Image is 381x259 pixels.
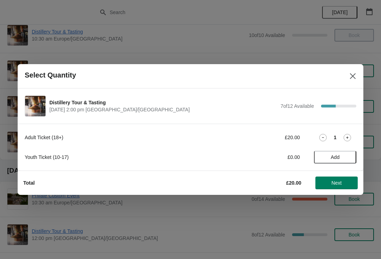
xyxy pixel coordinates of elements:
img: Distillery Tour & Tasting | | October 13 | 2:00 pm Europe/London [25,96,46,116]
span: 7 of 12 Available [280,103,314,109]
strong: 1 [334,134,337,141]
div: Adult Ticket (18+) [25,134,220,141]
h2: Select Quantity [25,71,76,79]
button: Next [315,177,358,189]
span: Next [332,180,342,186]
span: Distillery Tour & Tasting [49,99,277,106]
strong: £20.00 [286,180,301,186]
button: Close [346,70,359,82]
strong: Total [23,180,35,186]
div: £0.00 [235,154,300,161]
span: Add [331,154,340,160]
span: [DATE] 2:00 pm [GEOGRAPHIC_DATA]/[GEOGRAPHIC_DATA] [49,106,277,113]
div: Youth Ticket (10-17) [25,154,220,161]
div: £20.00 [235,134,300,141]
button: Add [314,151,356,164]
